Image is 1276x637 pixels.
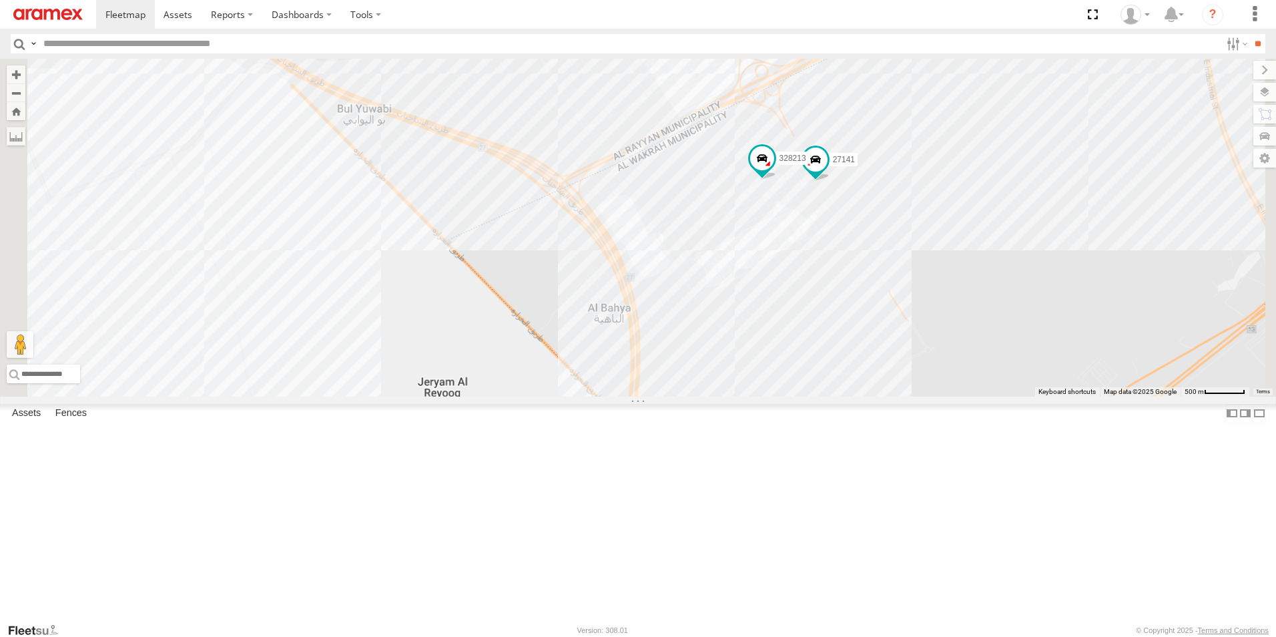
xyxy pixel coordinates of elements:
[1253,404,1266,423] label: Hide Summary Table
[1181,387,1249,397] button: Map Scale: 500 m per 58 pixels
[7,624,69,637] a: Visit our Website
[7,65,25,83] button: Zoom in
[49,404,93,423] label: Fences
[1256,389,1270,395] a: Terms (opens in new tab)
[1253,149,1276,168] label: Map Settings
[1136,626,1269,634] div: © Copyright 2025 -
[1221,34,1250,53] label: Search Filter Options
[13,9,83,20] img: aramex-logo.svg
[7,331,33,358] button: Drag Pegman onto the map to open Street View
[1104,388,1177,395] span: Map data ©2025 Google
[1116,5,1155,25] div: Mohammed Fahim
[577,626,628,634] div: Version: 308.01
[1185,388,1204,395] span: 500 m
[1202,4,1223,25] i: ?
[1038,387,1096,397] button: Keyboard shortcuts
[7,127,25,146] label: Measure
[7,102,25,120] button: Zoom Home
[1239,404,1252,423] label: Dock Summary Table to the Right
[1198,626,1269,634] a: Terms and Conditions
[28,34,39,53] label: Search Query
[779,154,806,163] span: 328213
[5,404,47,423] label: Assets
[7,83,25,102] button: Zoom out
[833,155,855,164] span: 27141
[1225,404,1239,423] label: Dock Summary Table to the Left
